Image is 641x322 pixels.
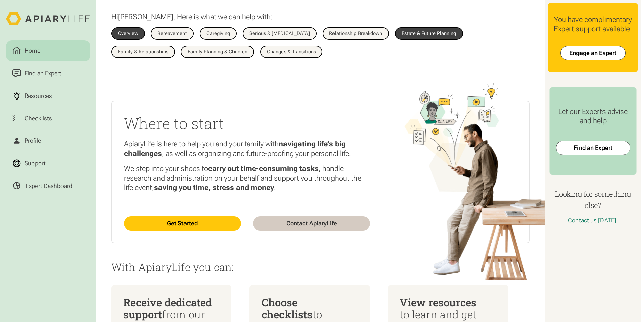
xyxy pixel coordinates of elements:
[260,46,323,58] a: Changes & Transitions
[568,217,618,224] a: Contact us [DATE].
[554,15,632,34] div: You have complimentary Expert support available.
[151,27,194,39] a: Bereavement
[560,46,626,60] a: Engage an Expert
[243,27,317,39] a: Serious & [MEDICAL_DATA]
[6,40,90,61] a: Home
[400,295,476,309] span: View resources
[124,216,241,231] a: Get Started
[188,49,247,54] div: Family Planning & Children
[556,141,630,155] a: Find an Expert
[124,139,370,158] p: ApiaryLife is here to help you and your family with , as well as organizing and future-proofing y...
[23,46,42,55] div: Home
[6,108,90,129] a: Checklists
[6,85,90,106] a: Resources
[124,164,370,192] p: We step into your shoes to , handle research and administration on your behalf and support you th...
[249,31,310,36] div: Serious & [MEDICAL_DATA]
[206,31,230,36] div: Caregiving
[262,295,313,321] span: Choose checklists
[23,136,43,145] div: Profile
[111,12,273,22] p: Hi . Here is what we can help with:
[26,182,72,190] div: Expert Dashboard
[548,188,638,211] h4: Looking for something else?
[6,130,90,151] a: Profile
[118,12,173,21] span: [PERSON_NAME]
[556,107,630,126] div: Let our Experts advise and help
[402,31,456,36] div: Estate & Future Planning
[208,164,319,173] strong: carry out time-consuming tasks
[23,114,54,123] div: Checklists
[124,139,346,158] strong: navigating life’s big challenges
[6,176,90,196] a: Expert Dashboard
[395,27,463,39] a: Estate & Future Planning
[111,27,145,39] a: Overview
[23,159,47,168] div: Support
[111,261,530,273] p: With ApiaryLife you can:
[157,31,187,36] div: Bereavement
[118,49,168,54] div: Family & Relationships
[323,27,389,39] a: Relationship Breakdown
[267,49,316,54] div: Changes & Transitions
[123,295,212,321] span: Receive dedicated support
[111,46,175,58] a: Family & Relationships
[154,183,274,192] strong: saving you time, stress and money
[253,216,370,231] a: Contact ApiaryLife
[329,31,382,36] div: Relationship Breakdown
[181,46,254,58] a: Family Planning & Children
[6,153,90,174] a: Support
[200,27,237,39] a: Caregiving
[23,69,63,78] div: Find an Expert
[23,91,54,101] div: Resources
[124,113,370,133] h2: Where to start
[6,63,90,84] a: Find an Expert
